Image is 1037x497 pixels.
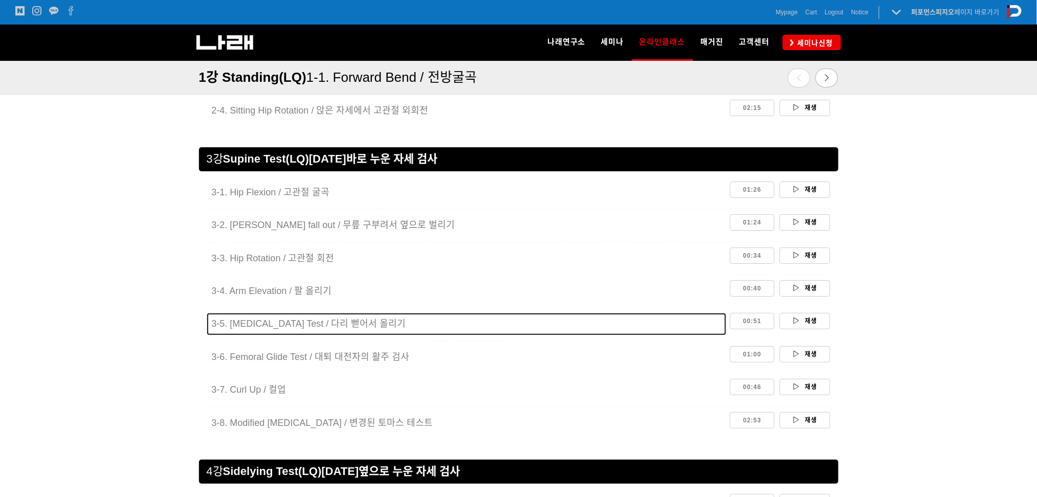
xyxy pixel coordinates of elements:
[732,25,778,60] a: 고객센터
[223,465,460,478] span: Sidelying Test(LQ) 옆으로 누운 자세 검사
[207,412,727,434] a: 3-8. Modified [MEDICAL_DATA] / 변경된 토마스 테스트
[318,70,477,85] span: 1. Forward Bend / 전방굴곡
[780,346,830,363] a: 재생
[199,63,620,91] a: 1강 Standing(LQ)1-1. Forward Bend / 전방굴곡
[780,100,830,116] a: 재생
[321,465,359,478] strong: [DATE]
[306,70,318,85] span: 1-
[825,7,844,17] a: Logout
[207,214,727,236] a: 3-2. [PERSON_NAME] fall out / 무릎 구부려서 옆으로 벌리기
[730,412,775,428] a: 02:53
[223,152,438,165] span: Supine Test(LQ) 바로 누운 자세 검사
[780,313,830,329] a: 재생
[212,220,455,230] span: 3-2. [PERSON_NAME] fall out / 무릎 구부려서 옆으로 벌리기
[212,286,332,296] span: 3-4. Arm Elevation / 팔 올리기
[601,37,624,47] span: 세미나
[780,280,830,297] a: 재생
[309,152,346,165] strong: [DATE]
[730,346,775,363] a: 01:00
[780,214,830,231] a: 재생
[220,253,335,263] span: 3. Hip Rotation / 고관절 회전
[207,465,223,478] span: 4강
[730,313,775,329] a: 00:51
[730,379,775,395] a: 00:46
[780,379,830,395] a: 재생
[730,182,775,198] a: 01:26
[795,38,833,48] span: 세미나신청
[639,34,686,50] span: 온라인클래스
[693,25,732,60] a: 매거진
[776,7,798,17] a: Mypage
[207,152,223,165] span: 3강
[207,280,727,302] a: 3-4. Arm Elevation / 팔 올리기
[199,70,306,85] span: 1강 Standing(LQ)
[207,313,727,335] a: 3-5. [MEDICAL_DATA] Test / 다리 뻗어서 올리기
[739,37,770,47] span: 고객센터
[212,418,220,428] span: 3-
[547,37,586,47] span: 나래연구소
[780,247,830,264] a: 재생
[212,187,330,197] span: 3-1. Hip Flexion / 고관절 굴곡
[540,25,593,60] a: 나래연구소
[212,319,220,329] span: 3-
[730,214,775,231] a: 01:24
[912,8,1000,16] a: 퍼포먼스피지오페이지 바로가기
[212,385,220,395] span: 3-
[220,385,286,395] span: 7. Curl Up / 컬업
[220,418,433,428] span: 8. Modified [MEDICAL_DATA] / 변경된 토마스 테스트
[207,247,727,269] a: 3-3. Hip Rotation / 고관절 회전
[730,280,775,297] a: 00:40
[220,352,410,362] span: 6. Femoral Glide Test / 대퇴 대전자의 활주 검사
[207,379,727,401] a: 3-7. Curl Up / 컬업
[851,7,869,17] a: Notice
[207,182,727,204] a: 3-1. Hip Flexion / 고관절 굴곡
[207,346,727,368] a: 3-6. Femoral Glide Test / 대퇴 대전자의 활주 검사
[730,100,775,116] a: 02:15
[730,247,775,264] a: 00:34
[701,37,724,47] span: 매거진
[632,25,693,60] a: 온라인클래스
[212,352,220,362] span: 3-
[912,8,955,16] strong: 퍼포먼스피지오
[780,412,830,428] a: 재생
[783,35,841,50] a: 세미나신청
[220,319,406,329] span: 5. [MEDICAL_DATA] Test / 다리 뻗어서 올리기
[806,7,818,17] a: Cart
[212,253,220,263] span: 3-
[212,105,429,116] span: 2-4. Sitting Hip Rotation / 앉은 자세에서 고관절 외회전
[207,100,727,122] a: 2-4. Sitting Hip Rotation / 앉은 자세에서 고관절 외회전
[780,182,830,198] a: 재생
[593,25,632,60] a: 세미나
